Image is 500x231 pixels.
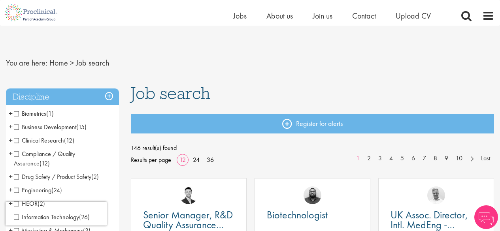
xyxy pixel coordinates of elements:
[9,171,13,182] span: +
[14,173,91,181] span: Drug Safety / Product Safety
[91,173,99,181] span: (2)
[14,150,75,167] span: Compliance / Quality Assurance
[477,154,494,163] a: Last
[40,159,50,167] span: (12)
[70,58,74,68] span: >
[143,210,234,230] a: Senior Manager, R&D Quality Assurance (GCP)
[131,83,210,104] span: Job search
[267,208,328,222] span: Biotechnologist
[391,210,482,230] a: UK Assoc. Director, Intl. MedEng - Oncology/Hematology
[9,121,13,133] span: +
[14,199,38,208] span: HEOR
[9,184,13,196] span: +
[14,136,74,145] span: Clinical Research
[385,154,397,163] a: 4
[49,58,68,68] a: breadcrumb link
[14,173,99,181] span: Drug Safety / Product Safety
[204,156,217,164] a: 36
[190,156,202,164] a: 24
[396,11,431,21] a: Upload CV
[131,142,494,154] span: 146 result(s) found
[46,109,54,118] span: (1)
[14,186,51,194] span: Engineering
[14,186,62,194] span: Engineering
[14,109,46,118] span: Biometrics
[9,107,13,119] span: +
[352,154,364,163] a: 1
[352,11,376,21] a: Contact
[408,154,419,163] a: 6
[14,123,87,131] span: Business Development
[9,134,13,146] span: +
[267,210,358,220] a: Biotechnologist
[441,154,452,163] a: 9
[9,197,13,209] span: +
[180,186,198,204] img: Joshua Godden
[14,136,64,145] span: Clinical Research
[14,109,54,118] span: Biometrics
[363,154,375,163] a: 2
[9,148,13,160] span: +
[51,186,62,194] span: (24)
[427,186,445,204] img: Joshua Bye
[233,11,247,21] a: Jobs
[419,154,430,163] a: 7
[396,154,408,163] a: 5
[6,88,119,105] h3: Discipline
[64,136,74,145] span: (12)
[131,154,171,166] span: Results per page
[266,11,293,21] a: About us
[452,154,466,163] a: 10
[14,123,76,131] span: Business Development
[313,11,332,21] a: Join us
[76,58,109,68] span: Job search
[76,123,87,131] span: (15)
[474,205,498,229] img: Chatbot
[430,154,441,163] a: 8
[6,202,107,225] iframe: reCAPTCHA
[6,58,47,68] span: You are here:
[374,154,386,163] a: 3
[131,114,494,133] a: Register for alerts
[177,156,189,164] a: 12
[304,186,321,204] img: Ashley Bennett
[38,199,45,208] span: (2)
[14,199,45,208] span: HEOR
